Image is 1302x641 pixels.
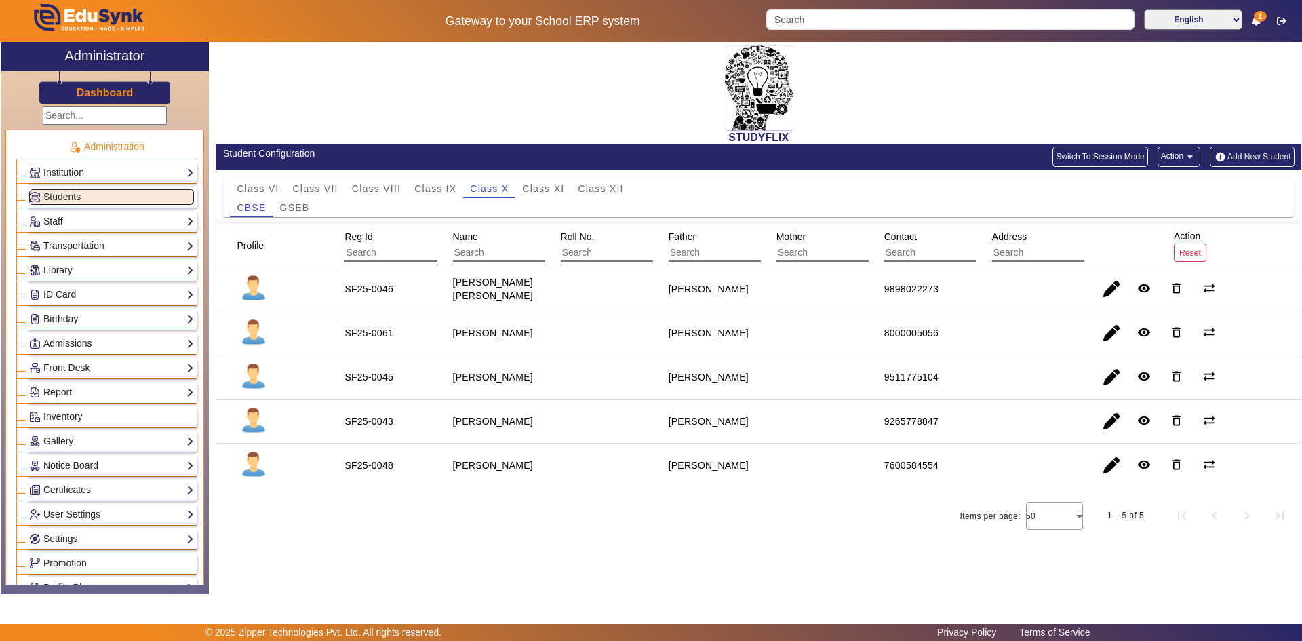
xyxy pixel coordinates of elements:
span: Class XI [522,184,564,193]
img: profile.png [237,360,271,394]
button: Previous page [1198,499,1231,532]
mat-icon: remove_red_eye [1137,326,1151,339]
mat-icon: remove_red_eye [1137,370,1151,383]
span: Father [669,231,696,242]
div: 9265778847 [884,414,939,428]
staff-with-status: [PERSON_NAME] [453,416,533,427]
input: Search [344,244,466,262]
span: Class XII [578,184,623,193]
p: Administration [16,140,197,154]
a: Promotion [29,556,194,571]
a: Terms of Service [1012,623,1097,641]
div: Items per page: [960,509,1021,523]
img: Administration.png [68,141,81,153]
div: 9898022273 [884,282,939,296]
mat-icon: delete_outline [1170,458,1183,471]
span: GSEB [280,203,310,212]
div: SF25-0043 [344,414,393,428]
div: 1 – 5 of 5 [1107,509,1144,522]
mat-icon: sync_alt [1202,414,1216,427]
input: Search [561,244,682,262]
p: © 2025 Zipper Technologies Pvt. Ltd. All rights reserved. [205,625,442,640]
a: Students [29,189,194,205]
div: Father [664,225,807,267]
input: Search [992,244,1113,262]
h5: Gateway to your School ERP system [333,14,752,28]
div: SF25-0045 [344,370,393,384]
span: Class VIII [352,184,401,193]
div: 8000005056 [884,326,939,340]
staff-with-status: [PERSON_NAME] [PERSON_NAME] [453,277,533,301]
input: Search [884,244,1006,262]
input: Search [669,244,790,262]
span: Profile [237,240,264,251]
input: Search... [43,106,167,125]
div: 7600584554 [884,459,939,472]
input: Search [766,9,1134,30]
img: 2da83ddf-6089-4dce-a9e2-416746467bdd [725,45,793,131]
span: Roll No. [561,231,595,242]
a: Administrator [1,42,209,71]
div: SF25-0046 [344,282,393,296]
mat-icon: delete_outline [1170,414,1183,427]
div: Reg Id [340,225,483,267]
span: Inventory [43,411,83,422]
button: Reset [1174,244,1206,262]
div: [PERSON_NAME] [669,370,749,384]
div: [PERSON_NAME] [669,326,749,340]
button: Action [1158,147,1200,167]
div: Profile [232,233,281,258]
img: add-new-student.png [1213,151,1227,163]
button: Switch To Session Mode [1052,147,1148,167]
span: Reg Id [344,231,372,242]
div: SF25-0048 [344,459,393,472]
div: [PERSON_NAME] [669,282,749,296]
mat-icon: sync_alt [1202,458,1216,471]
div: Student Configuration [223,147,751,161]
staff-with-status: [PERSON_NAME] [453,460,533,471]
mat-icon: remove_red_eye [1137,281,1151,295]
mat-icon: remove_red_eye [1137,458,1151,471]
span: Promotion [43,558,87,568]
div: SF25-0061 [344,326,393,340]
span: Class X [470,184,509,193]
div: [PERSON_NAME] [669,414,749,428]
img: Students.png [30,192,40,202]
span: Mother [776,231,806,242]
img: profile.png [237,316,271,350]
button: Add New Student [1210,147,1294,167]
img: profile.png [237,272,271,306]
div: Action [1169,224,1211,267]
div: Address [987,225,1130,267]
mat-icon: delete_outline [1170,370,1183,383]
div: Mother [772,225,915,267]
div: Contact [880,225,1023,267]
button: Next page [1231,499,1263,532]
a: Dashboard [76,85,134,100]
mat-icon: delete_outline [1170,281,1183,295]
staff-with-status: [PERSON_NAME] [453,372,533,383]
input: Search [776,244,898,262]
div: Roll No. [556,225,699,267]
span: Address [992,231,1027,242]
staff-with-status: [PERSON_NAME] [453,328,533,338]
mat-icon: remove_red_eye [1137,414,1151,427]
span: Students [43,191,81,202]
img: profile.png [237,448,271,482]
a: Privacy Policy [930,623,1003,641]
div: [PERSON_NAME] [669,459,749,472]
span: Class VII [293,184,338,193]
mat-icon: sync_alt [1202,281,1216,295]
mat-icon: arrow_drop_down [1183,150,1197,163]
span: Contact [884,231,917,242]
mat-icon: delete_outline [1170,326,1183,339]
h2: STUDYFLIX [216,131,1301,144]
button: Last page [1263,499,1296,532]
mat-icon: sync_alt [1202,326,1216,339]
input: Search [453,244,574,262]
button: First page [1166,499,1198,532]
span: Name [453,231,478,242]
h2: Administrator [65,47,145,64]
div: 9511775104 [884,370,939,384]
span: 1 [1254,11,1267,22]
